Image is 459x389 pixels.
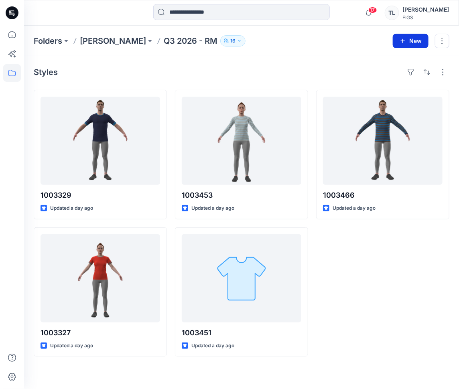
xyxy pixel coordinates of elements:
button: 16 [220,35,246,47]
div: [PERSON_NAME] [402,5,449,14]
p: 1003453 [182,190,301,201]
a: 1003453 [182,97,301,185]
p: 1003466 [323,190,443,201]
a: Folders [34,35,62,47]
p: 16 [230,36,236,45]
p: 1003329 [41,190,160,201]
div: FIGS [402,14,449,20]
p: Updated a day ago [191,204,234,213]
p: Updated a day ago [50,204,93,213]
p: 1003451 [182,327,301,338]
p: Updated a day ago [50,342,93,350]
button: New [393,34,429,48]
h4: Styles [34,67,58,77]
p: Q3 2026 - RM [164,35,217,47]
a: 1003327 [41,234,160,322]
div: TL [385,6,399,20]
p: Updated a day ago [333,204,376,213]
p: Updated a day ago [191,342,234,350]
span: 17 [368,7,377,13]
a: 1003451 [182,234,301,322]
a: 1003466 [323,97,443,185]
p: 1003327 [41,327,160,338]
a: 1003329 [41,97,160,185]
a: [PERSON_NAME] [80,35,146,47]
